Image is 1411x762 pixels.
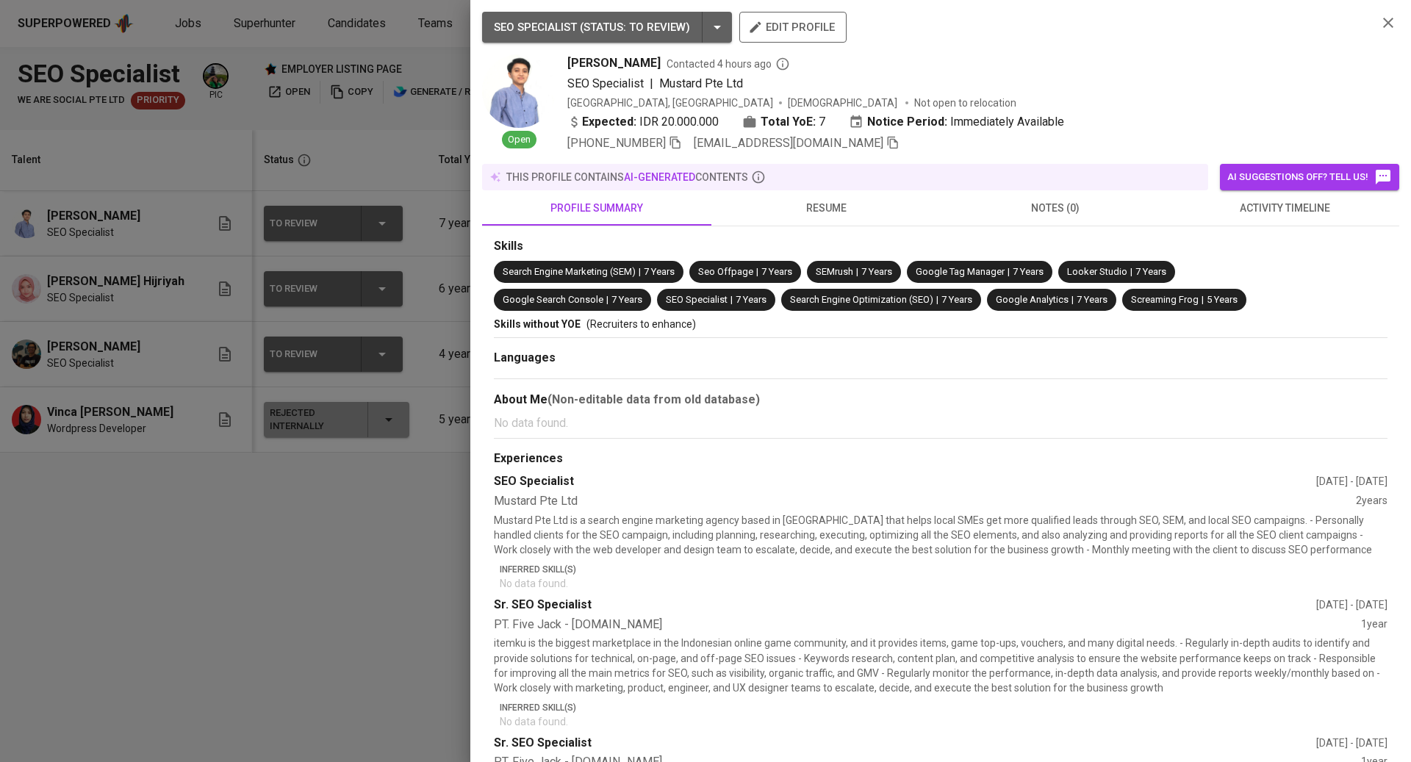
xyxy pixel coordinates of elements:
[500,701,1387,714] p: Inferred Skill(s)
[494,636,1387,694] p: itemku is the biggest marketplace in the Indonesian online game community, and it provides items,...
[500,714,1387,729] p: No data found.
[736,294,766,305] span: 7 Years
[644,266,675,277] span: 7 Years
[482,54,556,128] img: 233332f87745e84aed340300fc567a5b.jpg
[739,21,847,32] a: edit profile
[624,171,695,183] span: AI-generated
[867,113,947,131] b: Notice Period:
[761,113,816,131] b: Total YoE:
[503,266,636,277] span: Search Engine Marketing (SEM)
[503,294,603,305] span: Google Search Console
[582,113,636,131] b: Expected:
[720,199,932,218] span: resume
[949,199,1161,218] span: notes (0)
[494,735,1316,752] div: Sr. SEO Specialist
[819,113,825,131] span: 7
[666,294,728,305] span: SEO Specialist
[494,414,1387,432] p: No data found.
[667,57,790,71] span: Contacted 4 hours ago
[1013,266,1044,277] span: 7 Years
[1067,266,1127,277] span: Looker Studio
[611,294,642,305] span: 7 Years
[494,597,1316,614] div: Sr. SEO Specialist
[1316,597,1387,612] div: [DATE] - [DATE]
[494,391,1387,409] div: About Me
[761,266,792,277] span: 7 Years
[1008,265,1010,279] span: |
[788,96,900,110] span: [DEMOGRAPHIC_DATA]
[494,21,577,34] span: SEO SPECIALIST
[916,266,1005,277] span: Google Tag Manager
[482,12,732,43] button: SEO SPECIALIST (STATUS: To Review)
[567,96,773,110] div: [GEOGRAPHIC_DATA], [GEOGRAPHIC_DATA]
[790,294,933,305] span: Search Engine Optimization (SEO)
[606,293,608,307] span: |
[494,513,1387,557] p: Mustard Pte Ltd is a search engine marketing agency based in [GEOGRAPHIC_DATA] that helps local S...
[567,76,644,90] span: SEO Specialist
[694,136,883,150] span: [EMAIL_ADDRESS][DOMAIN_NAME]
[1071,293,1074,307] span: |
[739,12,847,43] button: edit profile
[639,265,641,279] span: |
[567,113,719,131] div: IDR 20.000.000
[849,113,1064,131] div: Immediately Available
[1135,266,1166,277] span: 7 Years
[580,21,690,34] span: ( STATUS : To Review )
[650,75,653,93] span: |
[996,294,1069,305] span: Google Analytics
[861,266,892,277] span: 7 Years
[494,318,581,330] span: Skills without YOE
[1316,474,1387,489] div: [DATE] - [DATE]
[659,76,743,90] span: Mustard Pte Ltd
[1207,294,1238,305] span: 5 Years
[1356,493,1387,510] div: 2 years
[1130,265,1132,279] span: |
[567,54,661,72] span: [PERSON_NAME]
[586,318,696,330] span: (Recruiters to enhance)
[1220,164,1399,190] button: AI suggestions off? Tell us!
[494,493,1356,510] div: Mustard Pte Ltd
[547,392,760,406] b: (Non-editable data from old database)
[914,96,1016,110] p: Not open to relocation
[506,170,748,184] p: this profile contains contents
[730,293,733,307] span: |
[500,563,1387,576] p: Inferred Skill(s)
[856,265,858,279] span: |
[494,238,1387,255] div: Skills
[567,136,666,150] span: [PHONE_NUMBER]
[502,133,536,147] span: Open
[494,473,1316,490] div: SEO Specialist
[756,265,758,279] span: |
[494,617,1361,633] div: PT. Five Jack - [DOMAIN_NAME]
[936,293,938,307] span: |
[775,57,790,71] svg: By Batam recruiter
[494,350,1387,367] div: Languages
[816,266,853,277] span: SEMrush
[500,576,1387,591] p: No data found.
[698,266,753,277] span: Seo Offpage
[1077,294,1107,305] span: 7 Years
[1361,617,1387,633] div: 1 year
[751,18,835,37] span: edit profile
[1316,736,1387,750] div: [DATE] - [DATE]
[1179,199,1390,218] span: activity timeline
[494,450,1387,467] div: Experiences
[1202,293,1204,307] span: |
[1131,294,1199,305] span: Screaming Frog
[491,199,703,218] span: profile summary
[941,294,972,305] span: 7 Years
[1227,168,1392,186] span: AI suggestions off? Tell us!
